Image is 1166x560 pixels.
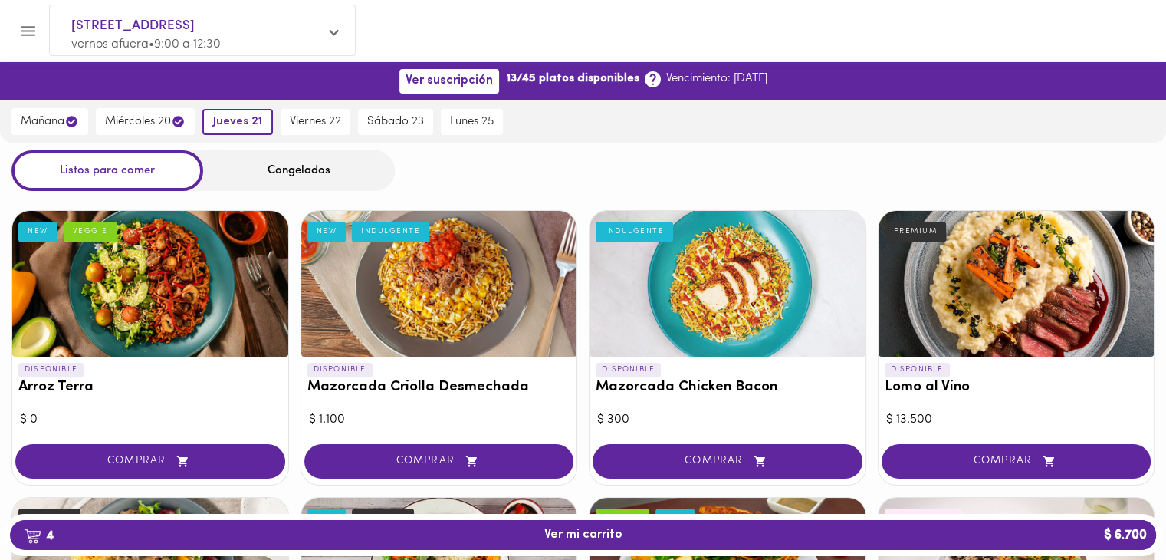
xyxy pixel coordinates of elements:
div: NEW [655,509,695,529]
div: $ 13.500 [886,411,1147,429]
img: cart.png [24,529,41,544]
span: sábado 23 [367,115,424,129]
div: NEW [307,509,347,529]
p: DISPONIBLE [596,363,661,377]
div: NEW [18,222,57,242]
h3: Mazorcada Criolla Desmechada [307,380,571,396]
div: VEGGIE [64,222,117,242]
div: INDULGENTE [352,222,429,242]
button: lunes 25 [441,109,503,135]
button: mañana [11,108,88,135]
div: $ 300 [597,411,858,429]
span: [STREET_ADDRESS] [71,16,318,36]
h3: Arroz Terra [18,380,282,396]
span: COMPRAR [34,455,266,468]
button: COMPRAR [593,444,862,479]
div: PREMIUM [885,222,947,242]
span: miércoles 20 [105,114,186,129]
div: PREMIUM [18,509,80,529]
span: viernes 22 [290,115,341,129]
span: vernos afuera • 9:00 a 12:30 [71,38,221,51]
span: Ver suscripción [406,74,493,88]
div: Lomo al Vino [879,211,1155,357]
button: Ver suscripción [399,69,499,93]
div: $ 0 [20,411,281,429]
div: Mazorcada Criolla Desmechada [301,211,577,357]
span: mañana [21,114,79,129]
p: DISPONIBLE [18,363,84,377]
button: COMPRAR [15,444,285,479]
button: sábado 23 [358,109,433,135]
h3: Mazorcada Chicken Bacon [596,380,859,396]
b: 13/45 platos disponibles [507,71,639,87]
div: PREMIUM [352,509,414,529]
b: 4 [15,525,63,545]
button: jueves 21 [202,109,273,135]
div: Listos para comer [11,150,203,191]
p: DISPONIBLE [885,363,950,377]
button: viernes 22 [281,109,350,135]
span: COMPRAR [324,455,555,468]
span: jueves 21 [213,115,262,129]
button: Menu [9,12,47,50]
span: COMPRAR [901,455,1132,468]
h3: Lomo al Vino [885,380,1148,396]
div: INDULGENTE [596,222,673,242]
button: COMPRAR [882,444,1151,479]
span: Ver mi carrito [544,528,622,542]
div: Mazorcada Chicken Bacon [590,211,865,357]
p: Vencimiento: [DATE] [666,71,767,87]
div: NEW [307,222,347,242]
span: lunes 25 [450,115,494,129]
iframe: Messagebird Livechat Widget [1077,471,1151,545]
button: 4Ver mi carrito$ 6.700 [10,520,1156,550]
span: COMPRAR [612,455,843,468]
div: $ 1.100 [309,411,570,429]
div: VEGGIE [596,509,649,529]
div: Arroz Terra [12,211,288,357]
p: DISPONIBLE [307,363,373,377]
button: COMPRAR [304,444,574,479]
div: BEST SELLER [885,509,963,529]
button: miércoles 20 [96,108,195,135]
div: Congelados [203,150,395,191]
